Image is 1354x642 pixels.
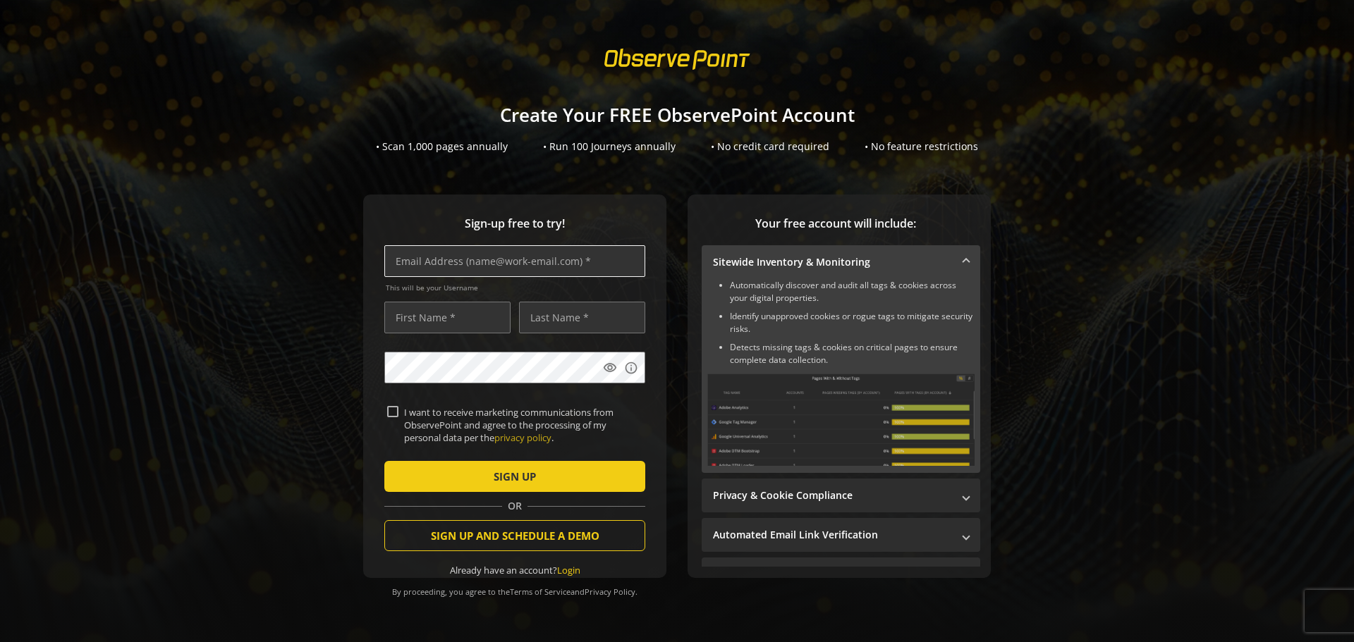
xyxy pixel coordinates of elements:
[384,302,511,333] input: First Name *
[494,464,536,489] span: SIGN UP
[384,564,645,577] div: Already have an account?
[494,431,551,444] a: privacy policy
[713,255,952,269] mat-panel-title: Sitewide Inventory & Monitoring
[384,520,645,551] button: SIGN UP AND SCHEDULE A DEMO
[702,279,980,473] div: Sitewide Inventory & Monitoring
[702,518,980,552] mat-expansion-panel-header: Automated Email Link Verification
[711,140,829,154] div: • No credit card required
[713,488,952,502] mat-panel-title: Privacy & Cookie Compliance
[603,361,617,375] mat-icon: visibility
[502,499,527,513] span: OR
[543,140,676,154] div: • Run 100 Journeys annually
[713,528,952,542] mat-panel-title: Automated Email Link Verification
[730,310,975,335] li: Identify unapproved cookies or rogue tags to mitigate security risks.
[702,479,980,512] mat-expansion-panel-header: Privacy & Cookie Compliance
[585,586,635,597] a: Privacy Policy
[702,557,980,591] mat-expansion-panel-header: Performance Monitoring with Web Vitals
[384,577,645,597] div: By proceeding, you agree to the and .
[431,523,599,548] span: SIGN UP AND SCHEDULE A DEMO
[376,140,508,154] div: • Scan 1,000 pages annually
[519,302,645,333] input: Last Name *
[386,283,645,292] span: This will be your Username
[624,361,638,375] mat-icon: info
[865,140,978,154] div: • No feature restrictions
[384,461,645,492] button: SIGN UP
[398,406,642,445] label: I want to receive marketing communications from ObservePoint and agree to the processing of my pe...
[707,374,975,466] img: Sitewide Inventory & Monitoring
[384,245,645,277] input: Email Address (name@work-email.com) *
[702,216,970,232] span: Your free account will include:
[557,564,580,576] a: Login
[702,245,980,279] mat-expansion-panel-header: Sitewide Inventory & Monitoring
[730,279,975,304] li: Automatically discover and audit all tags & cookies across your digital properties.
[384,216,645,232] span: Sign-up free to try!
[730,341,975,366] li: Detects missing tags & cookies on critical pages to ensure complete data collection.
[510,586,571,597] a: Terms of Service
